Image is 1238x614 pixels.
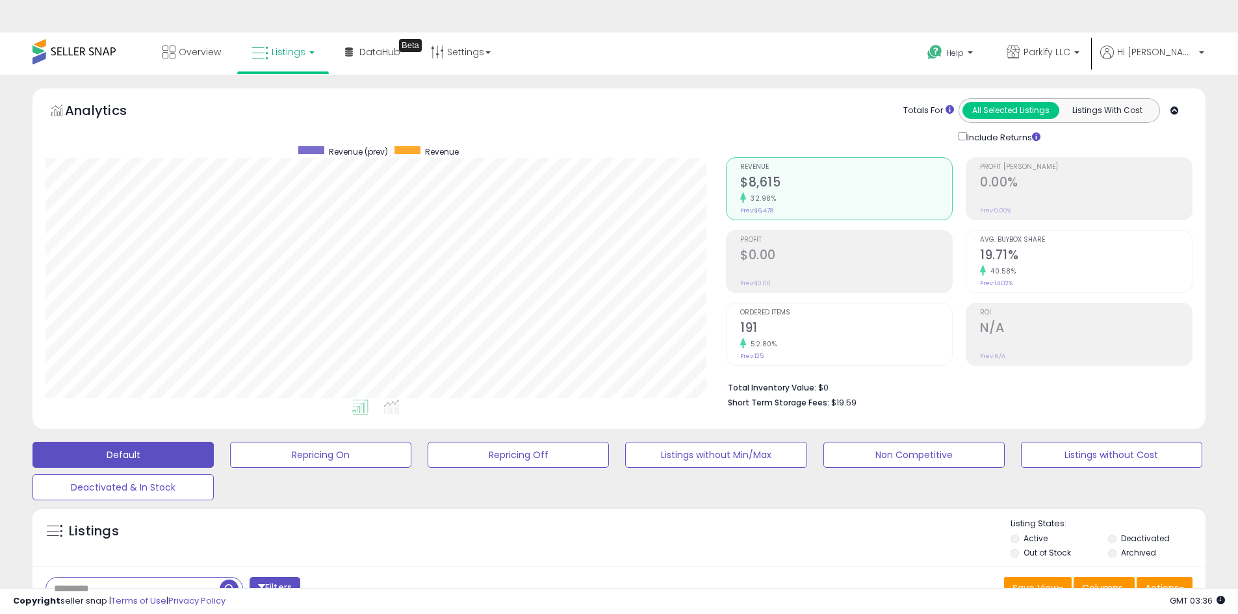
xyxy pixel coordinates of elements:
small: Prev: 14.02% [980,279,1012,287]
div: Totals For [903,105,954,117]
button: Deactivated & In Stock [32,474,214,500]
h2: $8,615 [740,175,952,192]
span: Columns [1082,582,1123,595]
span: Profit [PERSON_NAME] [980,164,1192,171]
label: Active [1024,533,1048,544]
b: Total Inventory Value: [728,382,816,393]
button: Listings without Min/Max [625,442,806,468]
span: 2025-10-14 03:36 GMT [1170,595,1225,607]
span: Listings [272,45,305,58]
button: Columns [1074,577,1135,599]
div: seller snap | | [13,595,226,608]
label: Deactivated [1121,533,1170,544]
h2: 0.00% [980,175,1192,192]
button: Actions [1137,577,1193,599]
i: Get Help [927,44,943,60]
span: Revenue [425,146,459,157]
label: Archived [1121,547,1156,558]
h2: N/A [980,320,1192,338]
span: $19.59 [831,396,857,409]
small: Prev: $6,478 [740,207,773,214]
a: Hi [PERSON_NAME] [1100,45,1204,75]
span: Parkify LLC [1024,45,1070,58]
span: ROI [980,309,1192,316]
span: Revenue (prev) [329,146,388,157]
a: Settings [421,32,500,71]
small: Prev: 125 [740,352,764,360]
span: DataHub [359,45,400,58]
span: Profit [740,237,952,244]
b: Short Term Storage Fees: [728,397,829,408]
a: DataHub [335,32,410,71]
label: Out of Stock [1024,547,1071,558]
span: Help [946,47,964,58]
a: Terms of Use [111,595,166,607]
a: Overview [153,32,231,71]
strong: Copyright [13,595,60,607]
a: Privacy Policy [168,595,226,607]
button: Listings With Cost [1059,102,1155,119]
a: Listings [242,32,324,71]
h2: $0.00 [740,248,952,265]
h5: Analytics [65,101,152,123]
div: Include Returns [949,129,1056,144]
small: Prev: N/A [980,352,1005,360]
small: Prev: 0.00% [980,207,1011,214]
button: Repricing On [230,442,411,468]
small: 40.58% [986,266,1016,276]
small: 32.98% [746,194,776,203]
a: Help [917,34,986,75]
li: $0 [728,379,1183,394]
button: Default [32,442,214,468]
h2: 19.71% [980,248,1192,265]
button: Non Competitive [823,442,1005,468]
span: Avg. Buybox Share [980,237,1192,244]
h2: 191 [740,320,952,338]
button: Listings without Cost [1021,442,1202,468]
small: 52.80% [746,339,777,349]
p: Listing States: [1011,518,1206,530]
button: Repricing Off [428,442,609,468]
h5: Listings [69,522,119,541]
button: Filters [250,577,300,600]
small: Prev: $0.00 [740,279,771,287]
span: Revenue [740,164,952,171]
span: Ordered Items [740,309,952,316]
div: Tooltip anchor [399,39,422,52]
button: All Selected Listings [962,102,1059,119]
button: Save View [1004,577,1072,599]
span: Hi [PERSON_NAME] [1117,45,1195,58]
a: Parkify LLC [997,32,1089,75]
span: Overview [179,45,221,58]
